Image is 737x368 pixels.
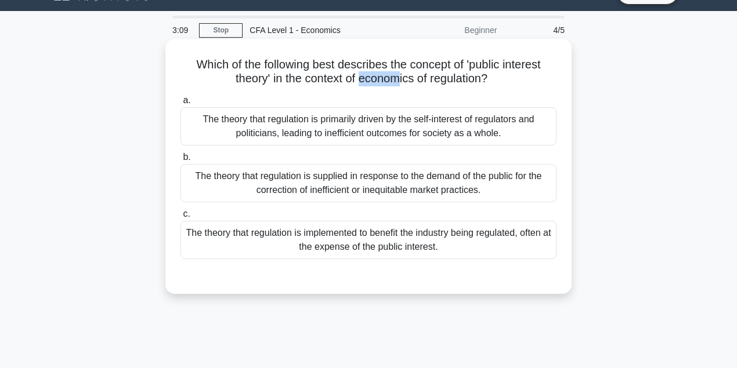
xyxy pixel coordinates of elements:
h5: Which of the following best describes the concept of 'public interest theory' in the context of e... [179,57,558,86]
div: The theory that regulation is supplied in response to the demand of the public for the correction... [180,164,557,202]
div: Beginner [402,19,504,42]
div: The theory that regulation is implemented to benefit the industry being regulated, often at the e... [180,221,557,259]
div: 3:09 [165,19,199,42]
span: a. [183,95,190,105]
div: CFA Level 1 - Economics [243,19,402,42]
span: b. [183,152,190,162]
div: The theory that regulation is primarily driven by the self-interest of regulators and politicians... [180,107,557,145]
span: c. [183,209,190,218]
a: Stop [199,23,243,38]
div: 4/5 [504,19,572,42]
